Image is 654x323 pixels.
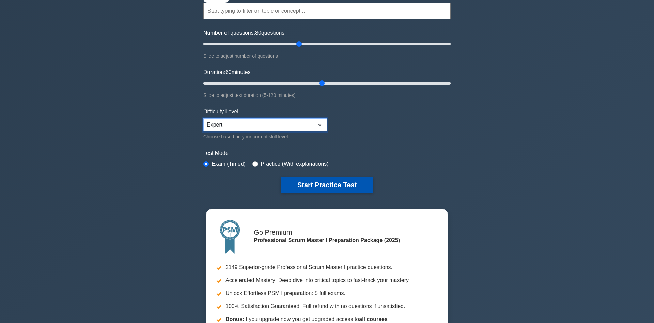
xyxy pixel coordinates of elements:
button: Start Practice Test [281,177,373,193]
label: Exam (Timed) [212,160,246,168]
div: Choose based on your current skill level [203,133,327,141]
label: Difficulty Level [203,107,238,116]
div: Slide to adjust test duration (5-120 minutes) [203,91,451,99]
input: Start typing to filter on topic or concept... [203,3,451,19]
label: Number of questions: questions [203,29,284,37]
div: Slide to adjust number of questions [203,52,451,60]
span: 80 [255,30,261,36]
span: 60 [225,69,232,75]
label: Duration: minutes [203,68,251,76]
label: Test Mode [203,149,451,157]
label: Practice (With explanations) [261,160,328,168]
